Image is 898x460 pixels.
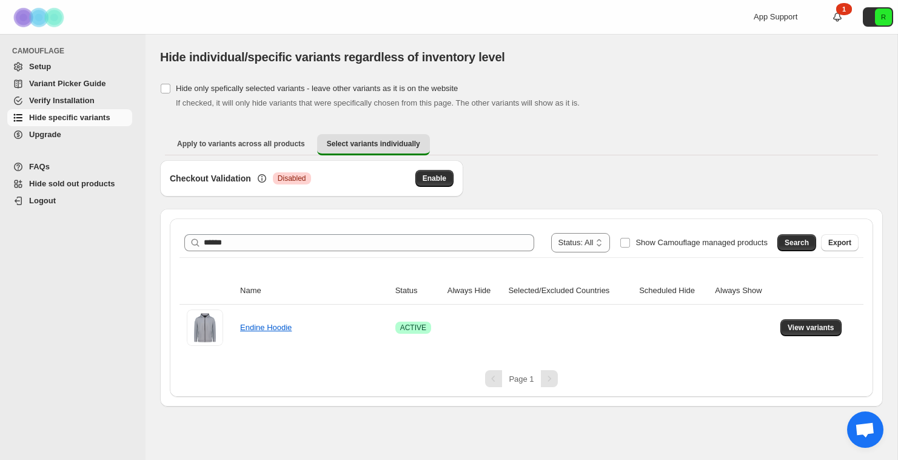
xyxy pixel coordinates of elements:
a: 1 [831,11,843,23]
a: FAQs [7,158,132,175]
div: Open chat [847,411,883,448]
span: Hide individual/specific variants regardless of inventory level [160,50,505,64]
a: Logout [7,192,132,209]
span: Verify Installation [29,96,95,105]
button: Select variants individually [317,134,430,155]
span: Avatar with initials R [875,8,892,25]
th: Always Show [711,277,777,305]
a: Hide sold out products [7,175,132,192]
a: Hide specific variants [7,109,132,126]
button: View variants [780,319,842,336]
span: Hide only spefically selected variants - leave other variants as it is on the website [176,84,458,93]
span: Apply to variants across all products [177,139,305,149]
a: Setup [7,58,132,75]
img: Camouflage [10,1,70,34]
th: Status [392,277,444,305]
a: Variant Picker Guide [7,75,132,92]
span: CAMOUFLAGE [12,46,137,56]
span: App Support [754,12,797,21]
button: Enable [415,170,454,187]
span: Page 1 [509,374,534,384]
text: R [881,13,886,21]
span: Export [828,238,851,248]
span: If checked, it will only hide variants that were specifically chosen from this page. The other va... [176,98,580,107]
span: Hide sold out products [29,179,115,188]
nav: Pagination [179,370,863,387]
span: Variant Picker Guide [29,79,106,88]
a: Endine Hoodie [240,323,292,332]
a: Verify Installation [7,92,132,109]
th: Always Hide [444,277,505,305]
button: Export [821,234,859,251]
h3: Checkout Validation [170,172,251,184]
th: Selected/Excluded Countries [504,277,635,305]
a: Upgrade [7,126,132,143]
th: Scheduled Hide [635,277,711,305]
span: Search [785,238,809,248]
span: Hide specific variants [29,113,110,122]
button: Avatar with initials R [863,7,893,27]
span: FAQs [29,162,50,171]
div: 1 [836,3,852,15]
span: Disabled [278,174,306,183]
span: Upgrade [29,130,61,139]
span: Enable [423,174,446,183]
div: Select variants individually [160,160,883,407]
span: ACTIVE [400,323,426,333]
button: Search [777,234,816,251]
th: Name [236,277,392,305]
span: View variants [788,323,834,333]
span: Select variants individually [327,139,420,149]
span: Logout [29,196,56,205]
span: Setup [29,62,51,71]
span: Show Camouflage managed products [635,238,768,247]
button: Apply to variants across all products [167,134,315,154]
